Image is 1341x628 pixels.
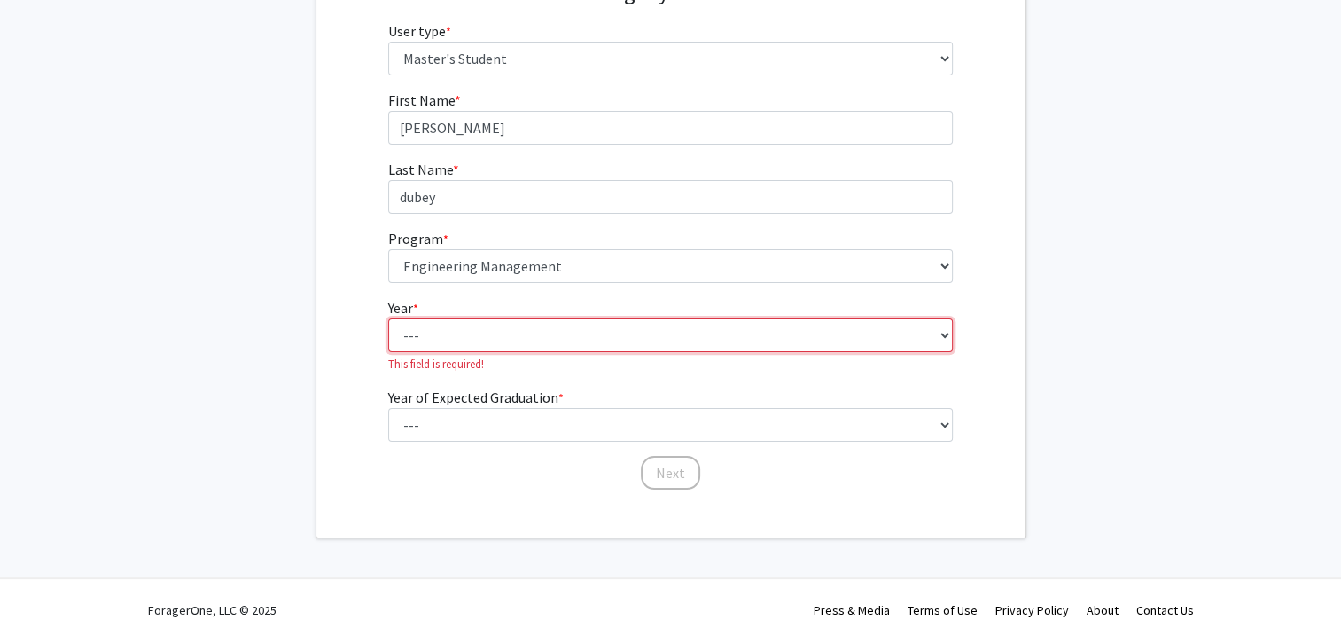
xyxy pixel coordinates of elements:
[908,602,978,618] a: Terms of Use
[388,297,418,318] label: Year
[388,161,453,178] span: Last Name
[388,387,564,408] label: Year of Expected Graduation
[388,356,953,373] p: This field is required!
[1087,602,1119,618] a: About
[388,91,455,109] span: First Name
[388,228,448,249] label: Program
[814,602,890,618] a: Press & Media
[641,456,700,490] button: Next
[388,20,451,42] label: User type
[13,548,75,615] iframe: Chat
[995,602,1069,618] a: Privacy Policy
[1136,602,1194,618] a: Contact Us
